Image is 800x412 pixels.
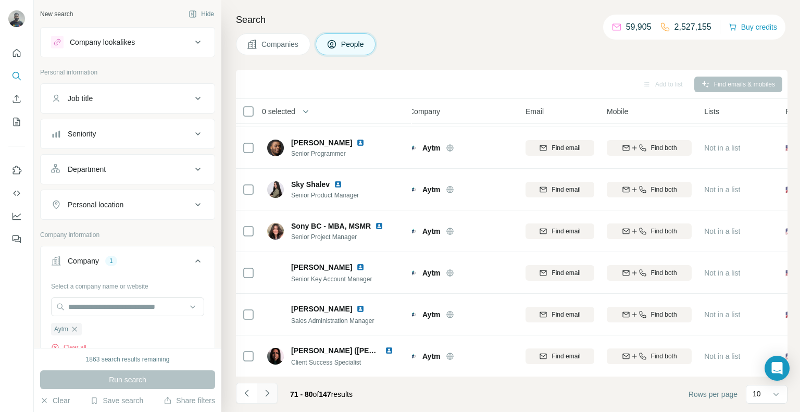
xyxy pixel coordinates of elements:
[607,265,692,281] button: Find both
[674,21,711,33] p: 2,527,155
[267,306,284,323] img: Avatar
[607,223,692,239] button: Find both
[356,305,365,313] img: LinkedIn logo
[257,383,278,404] button: Navigate to next page
[290,390,353,398] span: results
[40,9,73,19] div: New search
[40,395,70,406] button: Clear
[291,262,352,272] span: [PERSON_NAME]
[526,140,594,156] button: Find email
[291,191,359,200] span: Senior Product Manager
[291,221,371,231] span: Sony BC - MBA, MSMR
[291,232,396,242] span: Senior Project Manager
[607,182,692,197] button: Find both
[334,180,342,189] img: LinkedIn logo
[261,39,299,49] span: Companies
[552,352,580,361] span: Find email
[291,317,374,324] span: Sales Administration Manager
[704,269,740,277] span: Not in a list
[8,90,25,108] button: Enrich CSV
[651,227,677,236] span: Find both
[291,346,483,355] span: [PERSON_NAME] ([PERSON_NAME]) [PERSON_NAME]
[181,6,221,22] button: Hide
[41,30,215,55] button: Company lookalikes
[704,352,740,360] span: Not in a list
[105,256,117,266] div: 1
[291,149,377,158] span: Senior Programmer
[785,143,794,153] span: 🇺🇸
[422,184,441,195] span: Aytm
[8,207,25,226] button: Dashboard
[785,184,794,195] span: 🇺🇸
[51,343,86,352] button: Clear all
[704,144,740,152] span: Not in a list
[41,121,215,146] button: Seniority
[68,129,96,139] div: Seniority
[8,113,25,131] button: My lists
[409,106,440,117] span: Company
[267,223,284,240] img: Avatar
[651,352,677,361] span: Find both
[291,304,352,314] span: [PERSON_NAME]
[552,268,580,278] span: Find email
[651,310,677,319] span: Find both
[526,348,594,364] button: Find email
[552,227,580,236] span: Find email
[785,351,794,361] span: 🇺🇸
[164,395,215,406] button: Share filters
[422,309,441,320] span: Aytm
[291,359,361,366] span: Client Success Specialist
[785,226,794,236] span: 🇺🇸
[552,185,580,194] span: Find email
[607,106,628,117] span: Mobile
[422,226,441,236] span: Aytm
[8,10,25,27] img: Avatar
[90,395,143,406] button: Save search
[262,106,295,117] span: 0 selected
[765,356,790,381] div: Open Intercom Messenger
[704,185,740,194] span: Not in a list
[753,389,761,399] p: 10
[319,390,331,398] span: 147
[526,307,594,322] button: Find email
[526,265,594,281] button: Find email
[651,185,677,194] span: Find both
[68,256,99,266] div: Company
[41,157,215,182] button: Department
[86,355,170,364] div: 1863 search results remaining
[409,352,417,360] img: Logo of Aytm
[313,390,319,398] span: of
[409,269,417,277] img: Logo of Aytm
[40,68,215,77] p: Personal information
[267,181,284,198] img: Avatar
[341,39,365,49] span: People
[8,184,25,203] button: Use Surfe API
[54,324,68,334] span: Aytm
[607,348,692,364] button: Find both
[422,268,441,278] span: Aytm
[8,44,25,63] button: Quick start
[8,67,25,85] button: Search
[704,227,740,235] span: Not in a list
[409,310,417,319] img: Logo of Aytm
[607,140,692,156] button: Find both
[552,143,580,153] span: Find email
[651,143,677,153] span: Find both
[267,348,284,365] img: Avatar
[409,144,417,152] img: Logo of Aytm
[291,138,352,148] span: [PERSON_NAME]
[236,13,787,27] h4: Search
[409,185,417,194] img: Logo of Aytm
[51,278,204,291] div: Select a company name or website
[526,182,594,197] button: Find email
[291,179,330,190] span: Sky Shalev
[41,192,215,217] button: Personal location
[8,161,25,180] button: Use Surfe on LinkedIn
[729,20,777,34] button: Buy credits
[526,223,594,239] button: Find email
[68,93,93,104] div: Job title
[375,222,383,230] img: LinkedIn logo
[41,248,215,278] button: Company1
[552,310,580,319] span: Find email
[385,346,393,355] img: LinkedIn logo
